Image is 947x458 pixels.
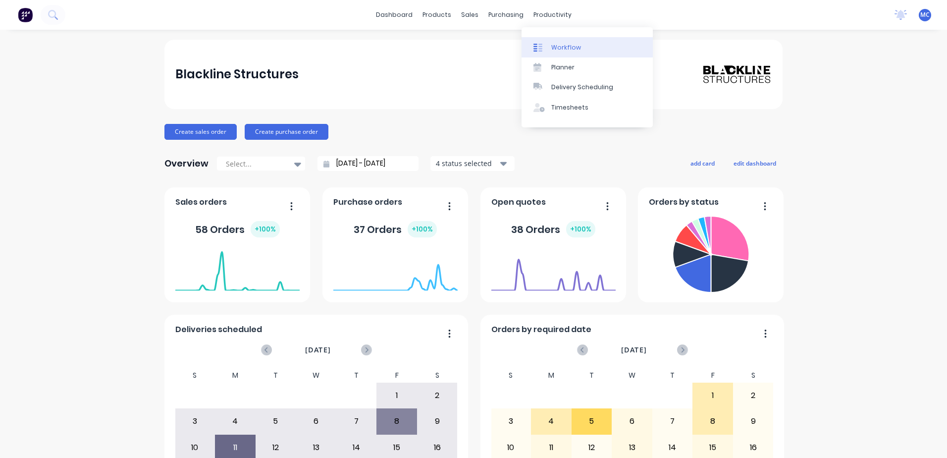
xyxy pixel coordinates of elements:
div: sales [456,7,483,22]
div: M [215,368,256,383]
div: S [733,368,774,383]
img: Factory [18,7,33,22]
div: T [572,368,612,383]
div: 1 [377,383,417,408]
div: Workflow [551,43,581,52]
div: products [418,7,456,22]
div: F [692,368,733,383]
div: 5 [572,409,612,434]
div: Planner [551,63,575,72]
div: 9 [734,409,773,434]
div: M [531,368,572,383]
div: 38 Orders [511,221,595,237]
div: 4 [215,409,255,434]
div: 3 [491,409,531,434]
button: Create purchase order [245,124,328,140]
div: 58 Orders [195,221,280,237]
span: [DATE] [305,344,331,355]
span: Purchase orders [333,196,402,208]
a: Delivery Scheduling [522,77,653,97]
a: Workflow [522,37,653,57]
a: dashboard [371,7,418,22]
a: Planner [522,57,653,77]
a: Timesheets [522,98,653,117]
div: 37 Orders [354,221,437,237]
div: T [256,368,296,383]
div: Blackline Structures [175,64,299,84]
div: 7 [337,409,376,434]
div: 3 [175,409,215,434]
span: MC [920,10,930,19]
div: purchasing [483,7,528,22]
div: W [612,368,652,383]
div: productivity [528,7,577,22]
button: edit dashboard [727,157,783,170]
div: 9 [418,409,457,434]
div: 8 [693,409,733,434]
div: T [652,368,693,383]
button: Create sales order [164,124,237,140]
div: Overview [164,154,209,173]
div: Timesheets [551,103,588,112]
div: + 100 % [251,221,280,237]
div: 7 [653,409,692,434]
span: Orders by status [649,196,719,208]
div: 8 [377,409,417,434]
div: S [175,368,215,383]
div: 4 [531,409,571,434]
div: S [491,368,531,383]
span: Sales orders [175,196,227,208]
div: Delivery Scheduling [551,83,613,92]
div: F [376,368,417,383]
div: + 100 % [408,221,437,237]
img: Blackline Structures [702,64,772,84]
div: + 100 % [566,221,595,237]
div: W [296,368,336,383]
div: 5 [256,409,296,434]
div: S [417,368,458,383]
div: 2 [734,383,773,408]
div: 1 [693,383,733,408]
span: [DATE] [621,344,647,355]
div: 4 status selected [436,158,498,169]
div: T [336,368,377,383]
div: 6 [612,409,652,434]
div: 6 [296,409,336,434]
div: 2 [418,383,457,408]
button: 4 status selected [430,156,515,171]
button: add card [684,157,721,170]
span: Open quotes [491,196,546,208]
